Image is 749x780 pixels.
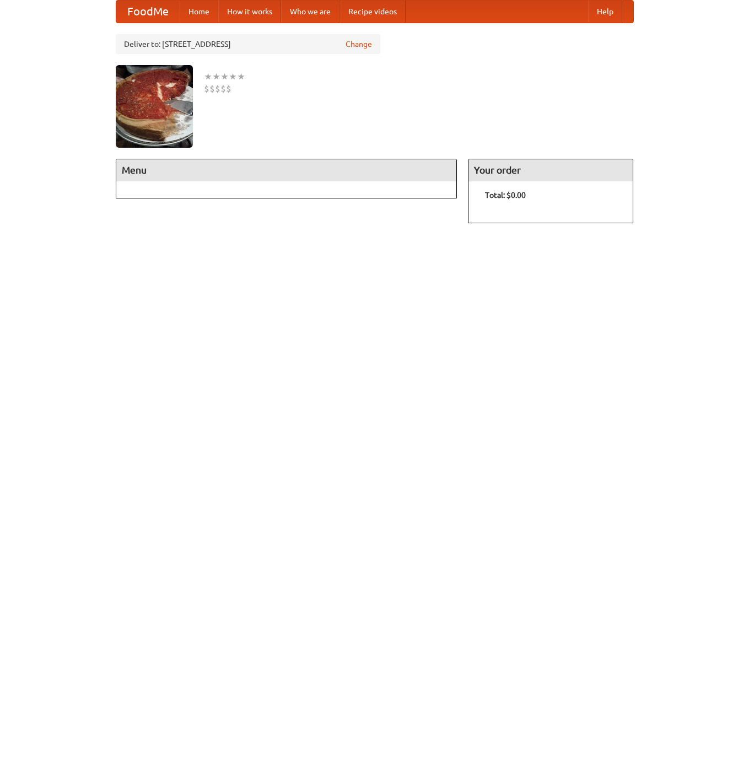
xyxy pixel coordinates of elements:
a: How it works [218,1,281,23]
li: ★ [229,71,237,83]
li: $ [204,83,209,95]
h4: Menu [116,159,457,181]
li: $ [226,83,231,95]
li: $ [209,83,215,95]
img: angular.jpg [116,65,193,148]
b: Total: $0.00 [485,191,526,200]
a: Recipe videos [340,1,406,23]
a: Home [180,1,218,23]
li: ★ [237,71,245,83]
li: $ [220,83,226,95]
li: $ [215,83,220,95]
h4: Your order [468,159,633,181]
a: Who we are [281,1,340,23]
a: FoodMe [116,1,180,23]
li: ★ [212,71,220,83]
div: Deliver to: [STREET_ADDRESS] [116,34,380,54]
li: ★ [204,71,212,83]
li: ★ [220,71,229,83]
a: Help [588,1,622,23]
a: Change [346,39,372,50]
